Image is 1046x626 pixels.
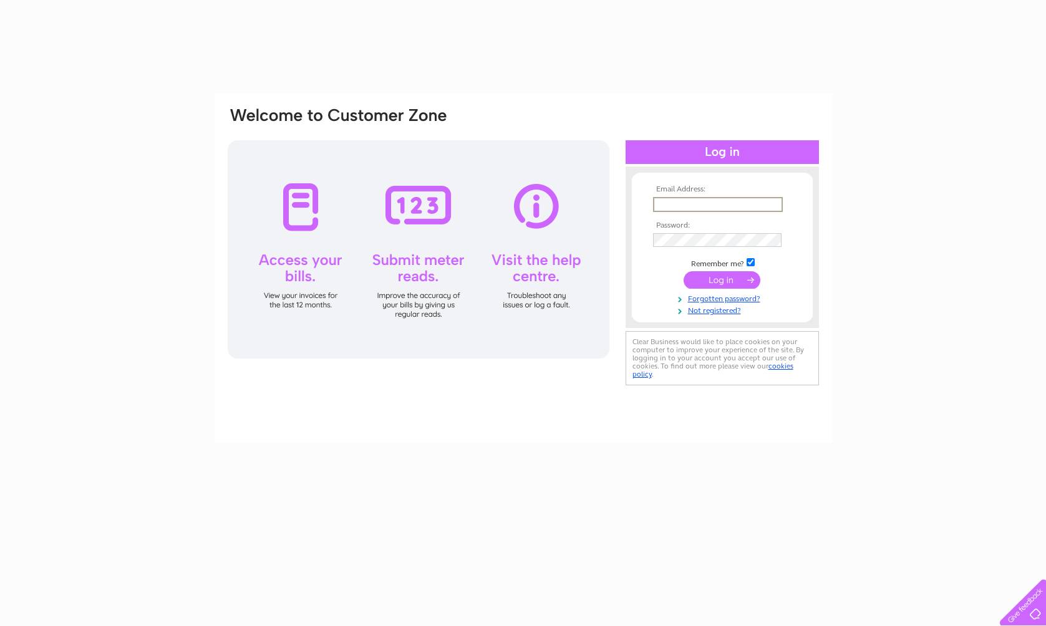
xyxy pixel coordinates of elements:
[632,362,793,378] a: cookies policy
[650,221,795,230] th: Password:
[650,185,795,194] th: Email Address:
[653,292,795,304] a: Forgotten password?
[653,304,795,315] a: Not registered?
[684,271,760,289] input: Submit
[626,331,819,385] div: Clear Business would like to place cookies on your computer to improve your experience of the sit...
[650,256,795,269] td: Remember me?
